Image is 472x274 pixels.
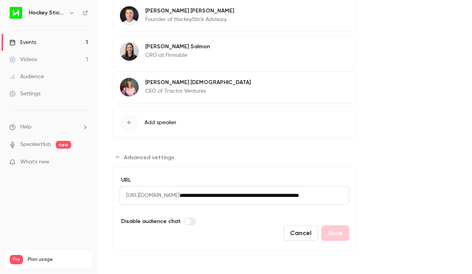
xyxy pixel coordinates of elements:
span: Disable audience chat [121,217,181,225]
button: Advanced settings [113,151,179,163]
p: Founder of HockeyStick Advisory [145,16,234,23]
li: help-dropdown-opener [9,123,88,131]
p: [PERSON_NAME] Salmon [145,43,210,51]
h6: Hockey Stick Advisory [29,9,65,17]
img: Tara Salmon [120,42,139,61]
span: Add speaker [144,119,176,126]
span: [URL][DOMAIN_NAME] [120,186,180,205]
section: Advanced settings [113,151,356,251]
span: Help [20,123,32,131]
p: [PERSON_NAME] [PERSON_NAME] [145,7,234,15]
span: Pro [10,255,23,264]
img: Bryan Williams [120,6,139,25]
div: Events [9,39,36,46]
p: CEO of Tractor Ventures [145,87,251,95]
p: [PERSON_NAME] [DEMOGRAPHIC_DATA] [145,79,251,86]
div: Audience [9,73,44,81]
span: new [56,141,71,149]
span: What's new [20,158,49,166]
button: Add speaker [113,107,356,139]
button: Cancel [284,225,318,241]
iframe: Noticeable Trigger [79,159,88,166]
img: Jodie Imam [120,78,139,97]
a: SpeakerHub [20,141,51,149]
div: Jodie Imam[PERSON_NAME] [DEMOGRAPHIC_DATA]CEO of Tractor Ventures [113,71,356,104]
p: CRO at Firmable [145,51,210,59]
span: Advanced settings [124,153,174,162]
label: URL [120,176,349,184]
div: Settings [9,90,41,98]
div: Tara Salmon[PERSON_NAME] SalmonCRO at Firmable [113,35,356,68]
img: Hockey Stick Advisory [10,7,22,19]
span: Plan usage [28,256,88,263]
div: Videos [9,56,37,63]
